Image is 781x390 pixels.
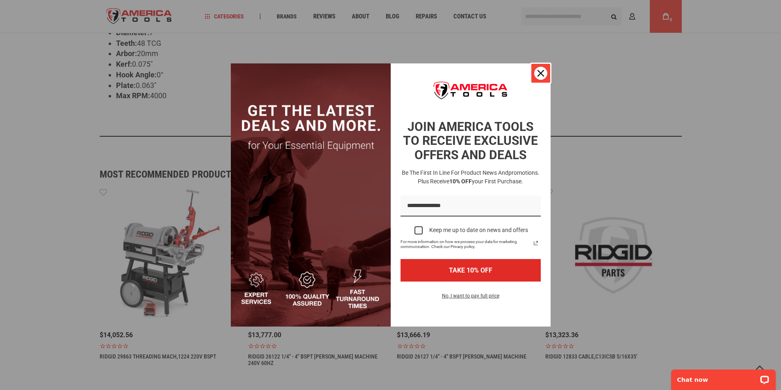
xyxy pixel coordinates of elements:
[399,169,542,186] h3: Be the first in line for product news and
[401,196,541,216] input: Email field
[449,178,472,185] strong: 10% OFF
[666,364,781,390] iframe: LiveChat chat widget
[401,239,531,249] span: For more information on how we process your data for marketing communication. Check our Privacy p...
[435,291,506,305] button: No, I want to pay full price
[531,238,541,248] a: Read our Privacy Policy
[429,227,528,234] div: Keep me up to date on news and offers
[537,70,544,77] svg: close icon
[531,63,551,83] button: Close
[403,119,538,162] strong: JOIN AMERICA TOOLS TO RECEIVE EXCLUSIVE OFFERS AND DEALS
[531,238,541,248] svg: link icon
[401,259,541,282] button: TAKE 10% OFF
